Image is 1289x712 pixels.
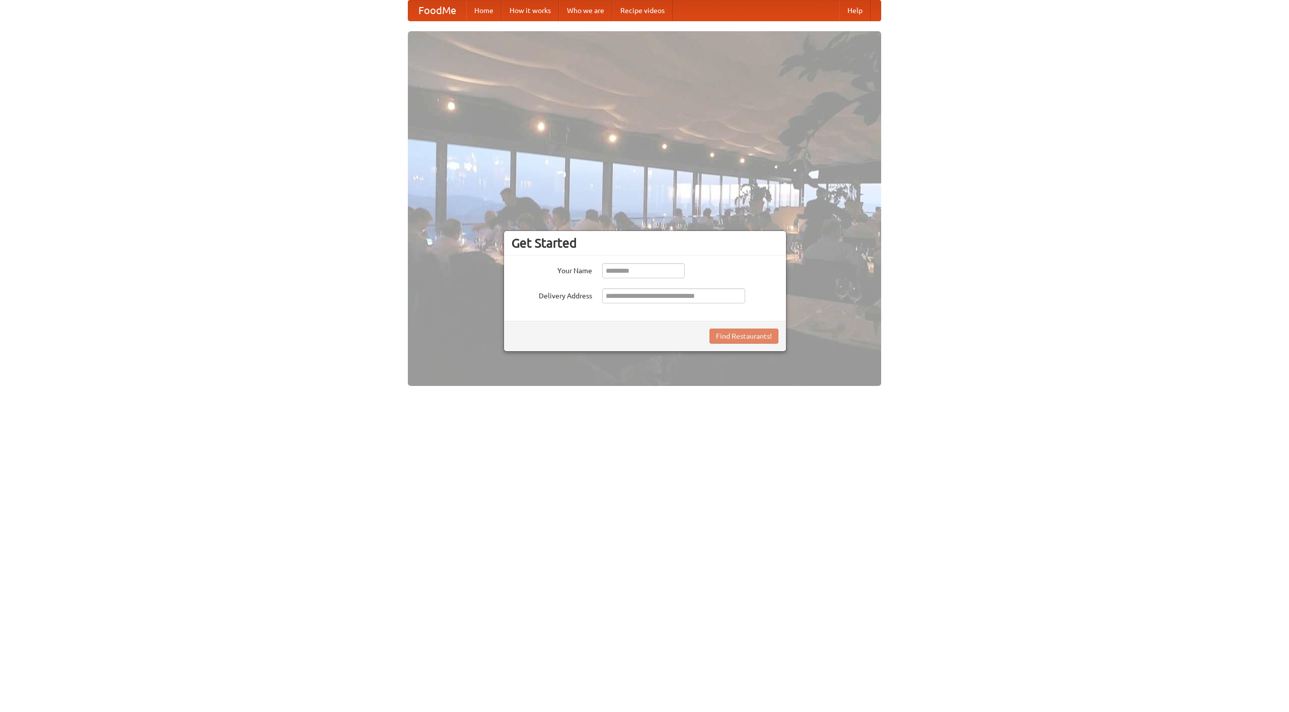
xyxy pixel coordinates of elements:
a: Help [839,1,871,21]
h3: Get Started [512,235,778,251]
label: Your Name [512,263,592,276]
a: FoodMe [408,1,466,21]
button: Find Restaurants! [709,329,778,344]
a: Who we are [559,1,612,21]
a: Recipe videos [612,1,673,21]
label: Delivery Address [512,288,592,301]
a: How it works [502,1,559,21]
a: Home [466,1,502,21]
